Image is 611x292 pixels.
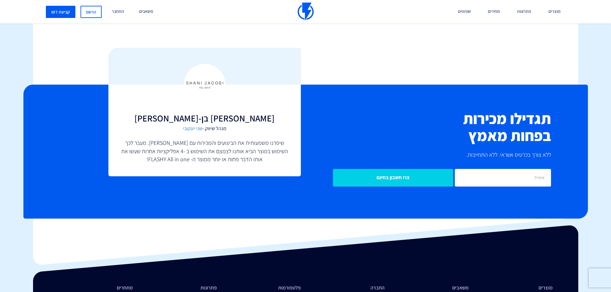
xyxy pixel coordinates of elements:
img: Feedback [184,64,225,105]
h2: תגדילו מכירות בפחות מאמץ [310,110,551,144]
li: פלטפורמות [226,284,301,292]
a: הרשם [81,6,102,18]
input: צרו חשבון בחינם [333,169,453,187]
a: שני יעקובי [183,125,202,132]
li: החברה [310,284,385,292]
a: קביעת דמו [46,6,75,18]
p: שיפרנו משמעותית את הביצועים והמכירות עם [PERSON_NAME]. מעבר לכך השימוש במוצר הביא אותנו לצמצם את ... [121,139,288,163]
li: משאבים [394,284,469,292]
li: מתחרים [59,284,133,292]
span: מנהל שיווק - [121,125,288,132]
h3: [PERSON_NAME] בן-[PERSON_NAME] [121,113,288,123]
p: ללא צורך בכרטיס אשראי. ללא התחייבות. [310,150,551,159]
li: מוצרים [478,284,553,292]
input: אימייל [455,169,551,187]
li: פתרונות [142,284,217,292]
